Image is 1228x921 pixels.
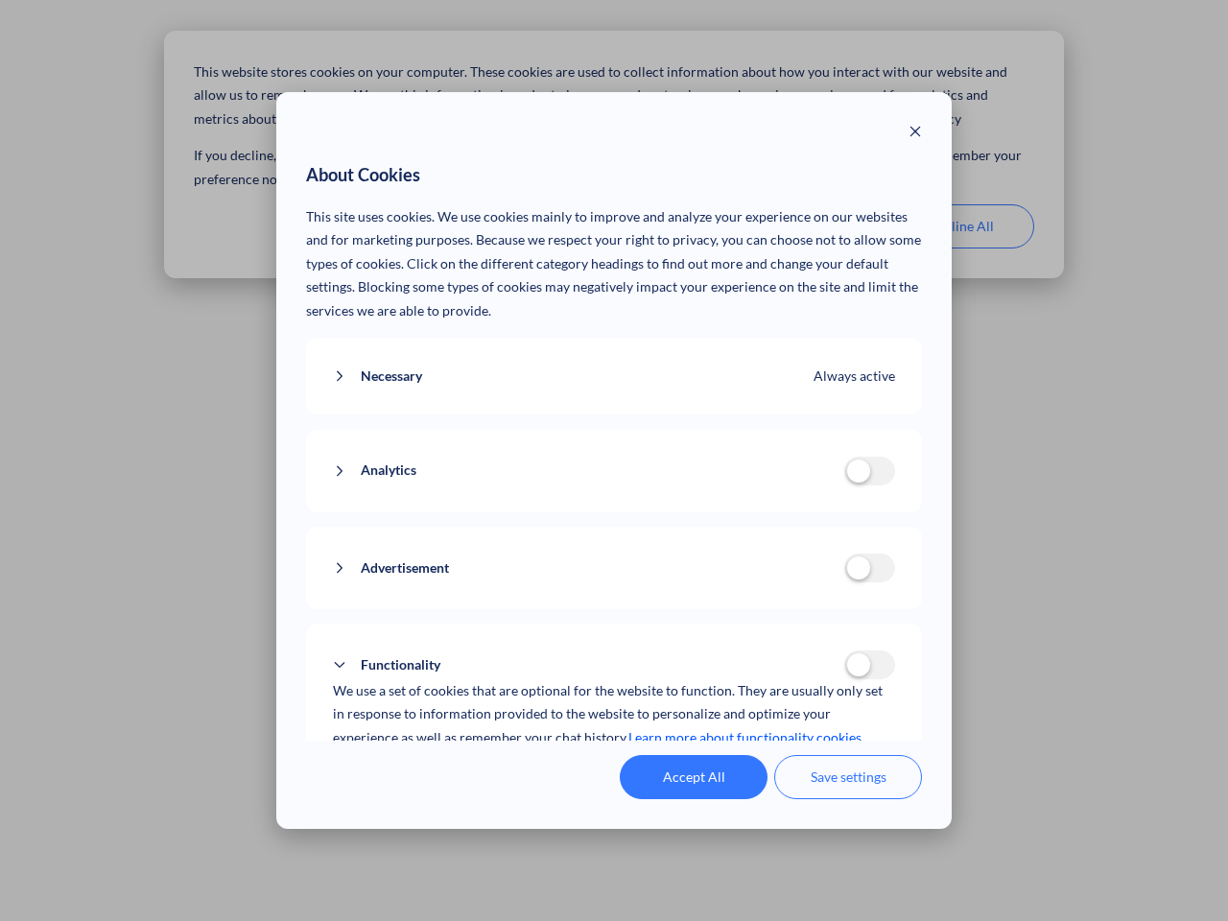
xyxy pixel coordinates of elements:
[333,459,844,483] button: Analytics
[361,459,416,483] span: Analytics
[628,726,864,750] a: Learn more about functionality cookies.
[1132,829,1228,921] iframe: Chat Widget
[306,160,420,191] span: About Cookies
[909,122,922,146] button: Close modal
[333,556,844,580] button: Advertisement
[361,556,449,580] span: Advertisement
[306,205,923,323] p: This site uses cookies. We use cookies mainly to improve and analyze your experience on our websi...
[774,755,922,799] button: Save settings
[333,679,896,750] p: We use a set of cookies that are optional for the website to function. They are usually only set ...
[333,365,815,389] button: Necessary
[814,365,895,389] span: Always active
[361,653,440,677] span: Functionality
[333,653,844,677] button: Functionality
[620,755,767,799] button: Accept All
[361,365,422,389] span: Necessary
